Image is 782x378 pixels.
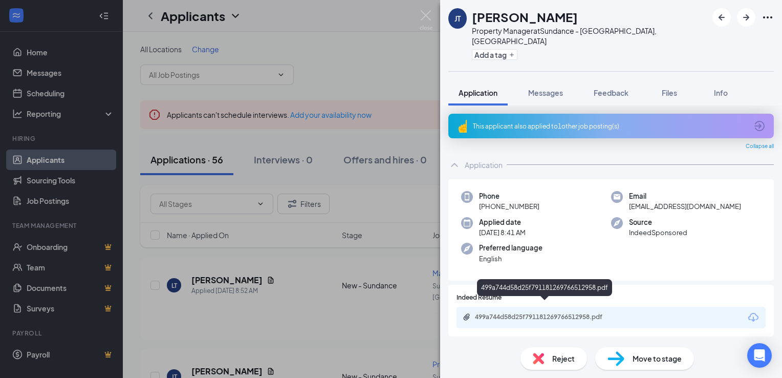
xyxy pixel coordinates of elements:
[633,353,682,364] span: Move to stage
[629,227,687,238] span: IndeedSponsored
[454,13,461,24] div: JT
[459,88,497,97] span: Application
[479,254,542,264] span: English
[477,279,612,296] div: 499a744d58d25f791181269766512958.pdf
[528,88,563,97] span: Messages
[715,11,728,24] svg: ArrowLeftNew
[594,88,628,97] span: Feedback
[747,343,772,368] div: Open Intercom Messenger
[472,49,517,60] button: PlusAdd a tag
[479,201,539,212] span: [PHONE_NUMBER]
[662,88,677,97] span: Files
[479,191,539,201] span: Phone
[472,26,707,46] div: Property Manager at Sundance - [GEOGRAPHIC_DATA], [GEOGRAPHIC_DATA]
[472,8,578,26] h1: [PERSON_NAME]
[463,313,628,323] a: Paperclip499a744d58d25f791181269766512958.pdf
[746,142,774,151] span: Collapse all
[479,227,526,238] span: [DATE] 8:41 AM
[475,313,618,321] div: 499a744d58d25f791181269766512958.pdf
[712,8,731,27] button: ArrowLeftNew
[473,122,747,131] div: This applicant also applied to 1 other job posting(s)
[448,159,461,171] svg: ChevronUp
[629,191,741,201] span: Email
[509,52,515,58] svg: Plus
[629,201,741,212] span: [EMAIL_ADDRESS][DOMAIN_NAME]
[714,88,728,97] span: Info
[762,11,774,24] svg: Ellipses
[737,8,755,27] button: ArrowRight
[753,120,766,132] svg: ArrowCircle
[457,293,502,303] span: Indeed Resume
[740,11,752,24] svg: ArrowRight
[552,353,575,364] span: Reject
[465,160,503,170] div: Application
[479,217,526,227] span: Applied date
[463,313,471,321] svg: Paperclip
[747,311,759,324] svg: Download
[629,217,687,227] span: Source
[479,243,542,253] span: Preferred language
